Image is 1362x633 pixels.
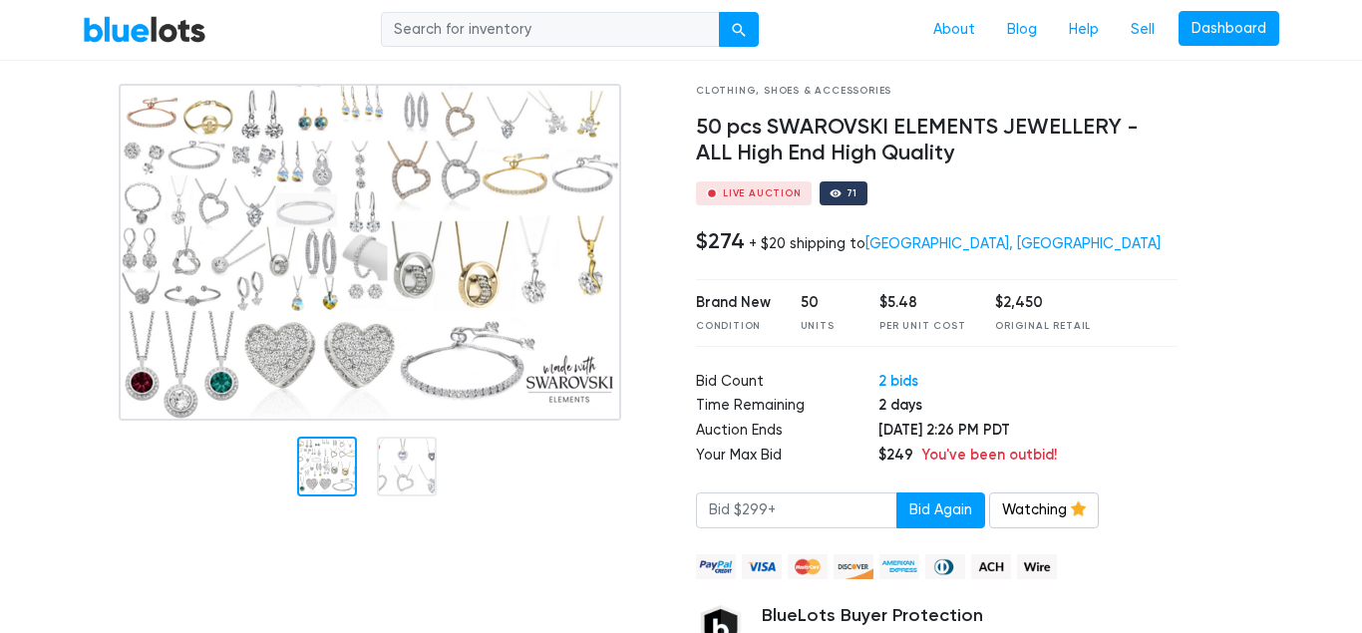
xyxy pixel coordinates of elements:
[696,228,745,254] h4: $274
[921,446,1057,464] span: You've been outbid!
[696,84,1178,99] div: Clothing, Shoes & Accessories
[696,395,878,420] td: Time Remaining
[788,554,828,579] img: mastercard-42073d1d8d11d6635de4c079ffdb20a4f30a903dc55d1612383a1b395dd17f39.png
[1017,554,1057,579] img: wire-908396882fe19aaaffefbd8e17b12f2f29708bd78693273c0e28e3a24408487f.png
[971,554,1011,579] img: ach-b7992fed28a4f97f893c574229be66187b9afb3f1a8d16a4691d3d3140a8ab00.png
[381,12,720,48] input: Search for inventory
[917,11,991,49] a: About
[749,235,1161,252] div: + $20 shipping to
[696,492,897,528] input: Bid $299+
[834,554,873,579] img: discover-82be18ecfda2d062aad2762c1ca80e2d36a4073d45c9e0ffae68cd515fbd3d32.png
[801,319,851,334] div: Units
[847,188,858,198] div: 71
[723,188,802,198] div: Live Auction
[696,371,878,396] td: Bid Count
[989,492,1099,528] a: Watching
[696,319,771,334] div: Condition
[1053,11,1115,49] a: Help
[83,15,206,44] a: BlueLots
[896,492,985,528] button: Bid Again
[696,445,878,470] td: Your Max Bid
[995,319,1091,334] div: Original Retail
[742,554,782,579] img: visa-79caf175f036a155110d1892330093d4c38f53c55c9ec9e2c3a54a56571784bb.png
[762,605,1178,627] h5: BlueLots Buyer Protection
[879,554,919,579] img: american_express-ae2a9f97a040b4b41f6397f7637041a5861d5f99d0716c09922aba4e24c8547d.png
[879,292,965,314] div: $5.48
[865,235,1161,252] a: [GEOGRAPHIC_DATA], [GEOGRAPHIC_DATA]
[878,445,1178,470] td: $249
[878,420,1178,445] td: [DATE] 2:26 PM PDT
[1179,11,1279,47] a: Dashboard
[696,292,771,314] div: Brand New
[1115,11,1171,49] a: Sell
[879,319,965,334] div: Per Unit Cost
[119,84,621,421] img: 7235ec82-5674-471f-b15e-5fd001b2ddec-1752901744.png
[696,554,736,579] img: paypal_credit-80455e56f6e1299e8d57f40c0dcee7b8cd4ae79b9eccbfc37e2480457ba36de9.png
[925,554,965,579] img: diners_club-c48f30131b33b1bb0e5d0e2dbd43a8bea4cb12cb2961413e2f4250e06c020426.png
[878,372,918,390] a: 2 bids
[991,11,1053,49] a: Blog
[696,420,878,445] td: Auction Ends
[696,115,1178,166] h4: 50 pcs SWAROVSKI ELEMENTS JEWELLERY - ALL High End High Quality
[995,292,1091,314] div: $2,450
[801,292,851,314] div: 50
[878,395,1178,420] td: 2 days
